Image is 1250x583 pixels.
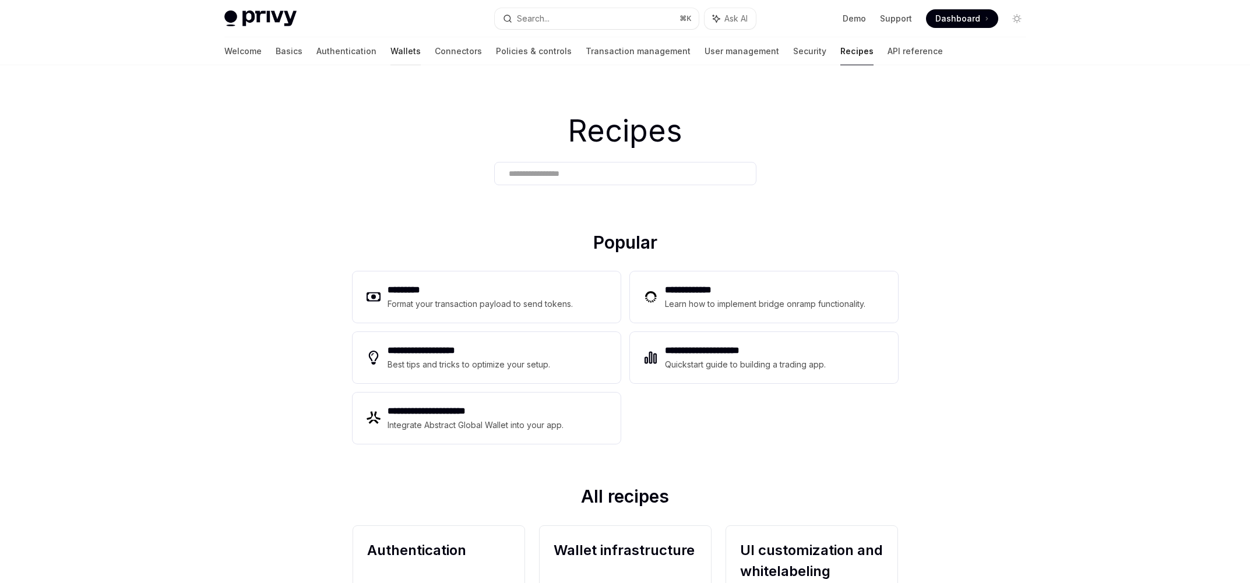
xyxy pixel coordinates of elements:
[388,297,573,311] div: Format your transaction payload to send tokens.
[586,37,691,65] a: Transaction management
[367,540,510,582] h2: Authentication
[276,37,302,65] a: Basics
[740,540,883,582] h2: UI customization and whitelabeling
[517,12,550,26] div: Search...
[926,9,998,28] a: Dashboard
[435,37,482,65] a: Connectors
[840,37,874,65] a: Recipes
[353,232,898,257] h2: Popular
[724,13,748,24] span: Ask AI
[388,358,552,372] div: Best tips and tricks to optimize your setup.
[679,14,692,23] span: ⌘ K
[353,486,898,511] h2: All recipes
[665,358,826,372] div: Quickstart guide to building a trading app.
[705,37,779,65] a: User management
[353,271,621,323] a: **** ****Format your transaction payload to send tokens.
[843,13,866,24] a: Demo
[224,10,297,27] img: light logo
[388,418,565,432] div: Integrate Abstract Global Wallet into your app.
[390,37,421,65] a: Wallets
[888,37,943,65] a: API reference
[665,297,869,311] div: Learn how to implement bridge onramp functionality.
[495,8,699,29] button: Search...⌘K
[496,37,572,65] a: Policies & controls
[224,37,262,65] a: Welcome
[935,13,980,24] span: Dashboard
[1008,9,1026,28] button: Toggle dark mode
[793,37,826,65] a: Security
[630,271,898,323] a: **** **** ***Learn how to implement bridge onramp functionality.
[705,8,756,29] button: Ask AI
[880,13,912,24] a: Support
[316,37,376,65] a: Authentication
[554,540,697,582] h2: Wallet infrastructure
